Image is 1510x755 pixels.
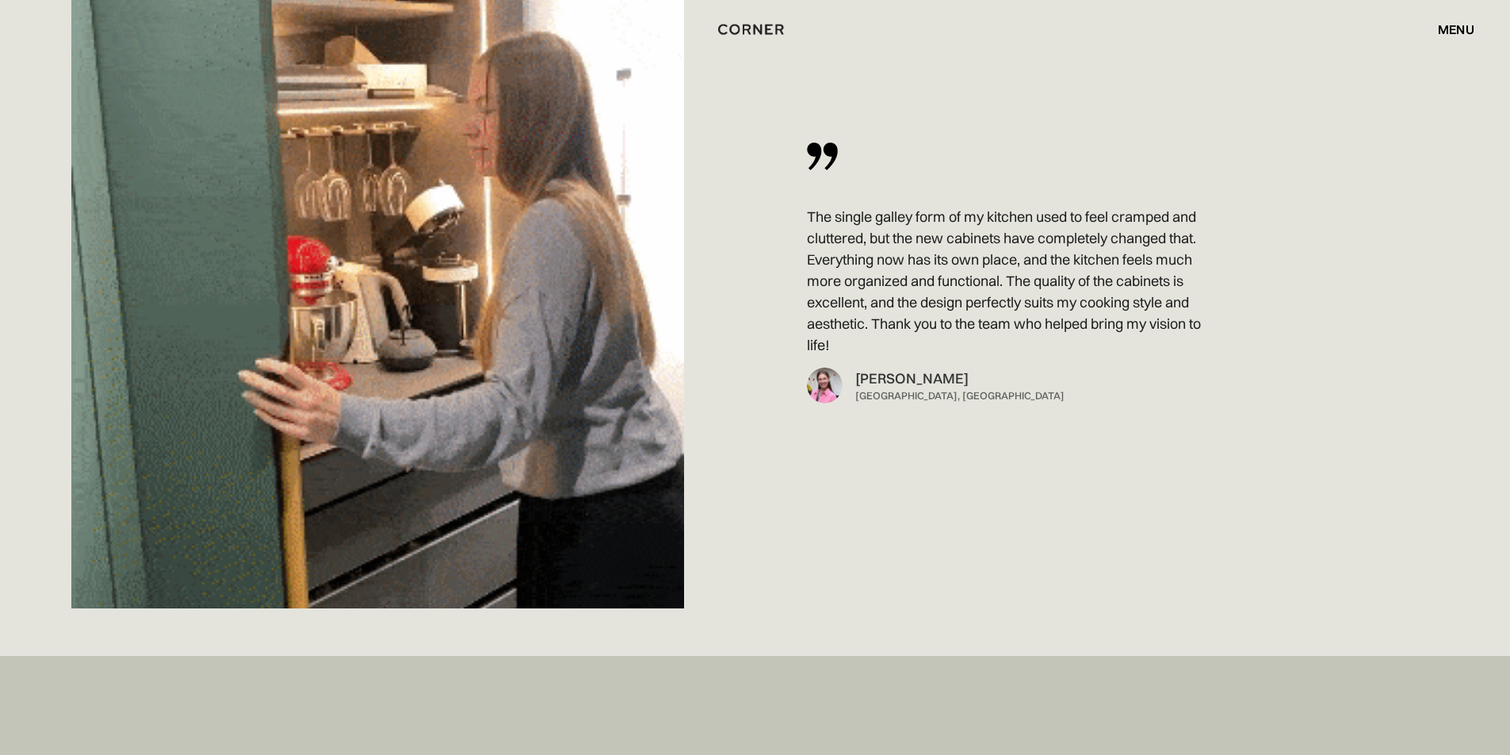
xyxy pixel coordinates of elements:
div: menu [1438,23,1474,36]
div: [PERSON_NAME] [855,368,1065,389]
div: menu [1422,16,1474,43]
a: home [698,19,812,40]
p: The single galley form of my kitchen used to feel cramped and cluttered, but the new cabinets hav... [807,206,1213,356]
div: [GEOGRAPHIC_DATA], [GEOGRAPHIC_DATA] [855,389,1065,403]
